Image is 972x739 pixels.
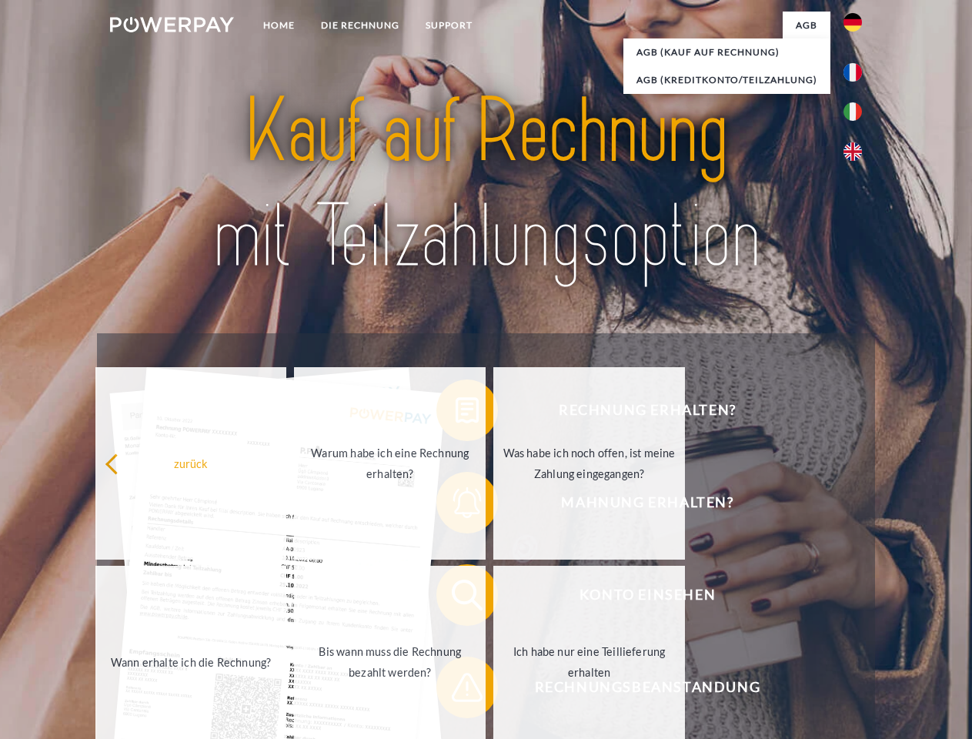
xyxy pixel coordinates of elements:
[413,12,486,39] a: SUPPORT
[503,443,676,484] div: Was habe ich noch offen, ist meine Zahlung eingegangen?
[493,367,685,560] a: Was habe ich noch offen, ist meine Zahlung eingegangen?
[147,74,825,295] img: title-powerpay_de.svg
[503,641,676,683] div: Ich habe nur eine Teillieferung erhalten
[843,102,862,121] img: it
[783,12,830,39] a: agb
[105,453,278,473] div: zurück
[105,651,278,672] div: Wann erhalte ich die Rechnung?
[303,641,476,683] div: Bis wann muss die Rechnung bezahlt werden?
[623,66,830,94] a: AGB (Kreditkonto/Teilzahlung)
[308,12,413,39] a: DIE RECHNUNG
[843,13,862,32] img: de
[623,38,830,66] a: AGB (Kauf auf Rechnung)
[303,443,476,484] div: Warum habe ich eine Rechnung erhalten?
[843,63,862,82] img: fr
[250,12,308,39] a: Home
[843,142,862,161] img: en
[110,17,234,32] img: logo-powerpay-white.svg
